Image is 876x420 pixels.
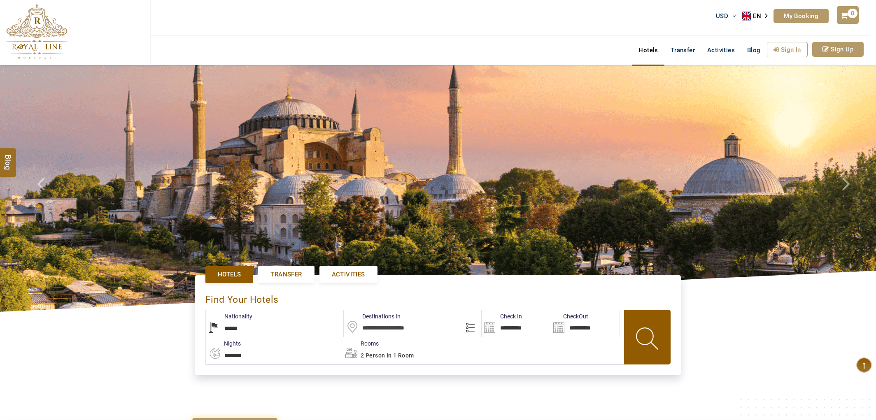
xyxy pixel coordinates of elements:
a: Sign Up [812,42,864,57]
aside: Language selected: English [742,10,773,22]
a: Check next prev [26,65,70,312]
span: Blog [3,155,14,162]
a: Sign In [767,42,808,57]
input: Search [551,310,620,337]
a: Blog [741,42,767,58]
a: Hotels [632,42,664,58]
label: Destinations In [344,312,401,320]
div: Find Your Hotels [205,285,671,310]
label: Rooms [342,339,379,348]
a: My Booking [773,9,829,23]
div: Language [742,10,773,22]
a: 0 [837,6,858,24]
span: USD [716,12,728,20]
label: Nationality [206,312,252,320]
span: Activities [332,270,365,279]
span: Blog [747,46,761,54]
span: Hotels [218,270,241,279]
a: Check next image [832,65,876,312]
label: Check In [482,312,522,320]
input: Search [482,310,550,337]
label: nights [205,339,241,348]
a: Hotels [205,266,253,283]
span: Transfer [270,270,302,279]
a: Transfer [664,42,701,58]
a: EN [742,10,773,22]
a: Transfer [258,266,314,283]
a: Activities [701,42,741,58]
img: The Royal Line Holidays [6,4,68,59]
a: Activities [319,266,377,283]
span: 2 Person in 1 Room [361,352,414,359]
label: CheckOut [551,312,588,320]
span: 0 [848,9,857,18]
